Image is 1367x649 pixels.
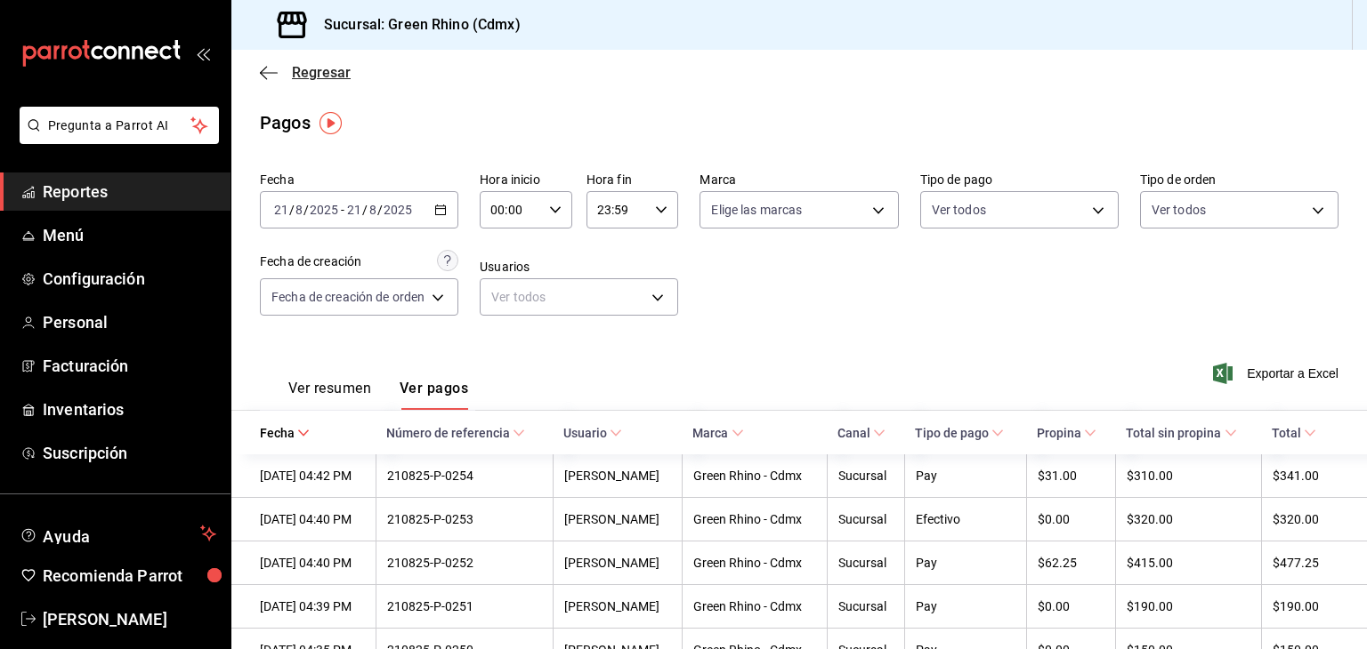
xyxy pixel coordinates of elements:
span: Propina [1037,426,1096,440]
div: [PERSON_NAME] [564,599,672,613]
span: Regresar [292,64,351,81]
div: [DATE] 04:40 PM [260,512,365,526]
div: 210825-P-0253 [387,512,542,526]
label: Fecha [260,173,458,186]
div: Pay [916,599,1015,613]
div: Sucursal [838,556,894,570]
div: Green Rhino - Cdmx [693,469,815,483]
div: $320.00 [1127,512,1250,526]
label: Hora inicio [480,173,572,186]
span: - [341,203,344,217]
input: -- [295,203,303,217]
input: ---- [309,203,339,217]
span: Inventarios [43,397,216,421]
div: [DATE] 04:40 PM [260,556,365,570]
div: Pay [916,556,1015,570]
span: / [303,203,309,217]
span: Pregunta a Parrot AI [48,116,191,135]
span: Marca [692,426,743,440]
span: Ayuda [43,523,193,544]
div: Fecha de creación [260,252,361,271]
span: / [377,203,383,217]
a: Pregunta a Parrot AI [12,129,219,148]
div: $310.00 [1127,469,1250,483]
span: Número de referencia [386,426,525,440]
div: Green Rhino - Cdmx [693,512,815,526]
span: Configuración [43,267,216,291]
div: $0.00 [1038,599,1105,613]
div: Pagos [260,109,311,136]
div: $341.00 [1273,469,1339,483]
span: [PERSON_NAME] [43,607,216,631]
div: [DATE] 04:39 PM [260,599,365,613]
div: Green Rhino - Cdmx [693,599,815,613]
span: Fecha de creación de orden [271,288,425,306]
button: Regresar [260,64,351,81]
input: -- [273,203,289,217]
span: Tipo de pago [915,426,1004,440]
label: Tipo de pago [920,173,1119,186]
span: / [362,203,368,217]
input: ---- [383,203,413,217]
span: Fecha [260,426,310,440]
label: Hora fin [586,173,679,186]
button: open_drawer_menu [196,46,210,60]
span: Total sin propina [1126,426,1236,440]
div: $190.00 [1273,599,1339,613]
div: Sucursal [838,469,894,483]
button: Exportar a Excel [1217,363,1339,384]
input: -- [346,203,362,217]
div: navigation tabs [288,380,468,410]
span: / [289,203,295,217]
span: Total [1272,426,1316,440]
span: Ver todos [1152,201,1206,219]
div: $190.00 [1127,599,1250,613]
div: $477.25 [1273,556,1339,570]
div: 210825-P-0251 [387,599,542,613]
span: Reportes [43,180,216,204]
button: Ver pagos [400,380,468,410]
span: Menú [43,223,216,247]
span: Elige las marcas [711,201,802,219]
div: $415.00 [1127,556,1250,570]
div: [PERSON_NAME] [564,556,672,570]
label: Marca [700,173,898,186]
div: 210825-P-0252 [387,556,542,570]
div: $0.00 [1038,512,1105,526]
h3: Sucursal: Green Rhino (Cdmx) [310,14,521,36]
span: Usuario [563,426,622,440]
img: Tooltip marker [320,112,342,134]
div: $320.00 [1273,512,1339,526]
div: Pay [916,469,1015,483]
button: Ver resumen [288,380,371,410]
span: Ver todos [932,201,986,219]
label: Usuarios [480,260,678,273]
div: Sucursal [838,599,894,613]
div: [PERSON_NAME] [564,512,672,526]
div: Green Rhino - Cdmx [693,556,815,570]
div: [DATE] 04:42 PM [260,469,365,483]
div: $31.00 [1038,469,1105,483]
span: Recomienda Parrot [43,564,216,588]
span: Personal [43,310,216,334]
div: Ver todos [480,278,678,316]
span: Facturación [43,354,216,378]
label: Tipo de orden [1140,173,1339,186]
div: $62.25 [1038,556,1105,570]
div: [PERSON_NAME] [564,469,672,483]
button: Pregunta a Parrot AI [20,107,219,144]
span: Canal [837,426,886,440]
div: Efectivo [916,512,1015,526]
div: 210825-P-0254 [387,469,542,483]
span: Suscripción [43,441,216,465]
div: Sucursal [838,512,894,526]
input: -- [368,203,377,217]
